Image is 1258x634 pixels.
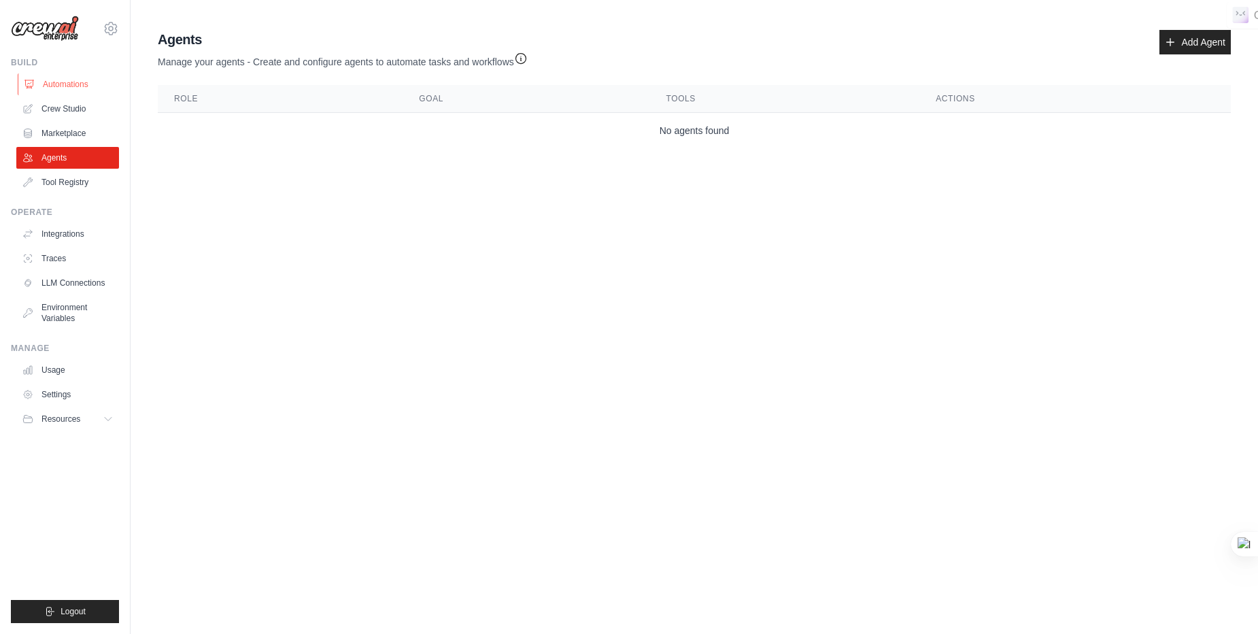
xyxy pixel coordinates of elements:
[16,98,119,120] a: Crew Studio
[16,297,119,329] a: Environment Variables
[16,223,119,245] a: Integrations
[16,147,119,169] a: Agents
[1159,30,1231,54] a: Add Agent
[41,414,80,424] span: Resources
[650,85,920,113] th: Tools
[158,49,528,69] p: Manage your agents - Create and configure agents to automate tasks and workflows
[16,171,119,193] a: Tool Registry
[158,113,1231,149] td: No agents found
[18,73,120,95] a: Automations
[16,248,119,269] a: Traces
[16,359,119,381] a: Usage
[158,85,403,113] th: Role
[16,408,119,430] button: Resources
[11,343,119,354] div: Manage
[403,85,649,113] th: Goal
[11,600,119,623] button: Logout
[11,207,119,218] div: Operate
[11,16,79,41] img: Logo
[16,272,119,294] a: LLM Connections
[61,606,86,617] span: Logout
[919,85,1231,113] th: Actions
[158,30,528,49] h2: Agents
[11,57,119,68] div: Build
[16,122,119,144] a: Marketplace
[16,384,119,405] a: Settings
